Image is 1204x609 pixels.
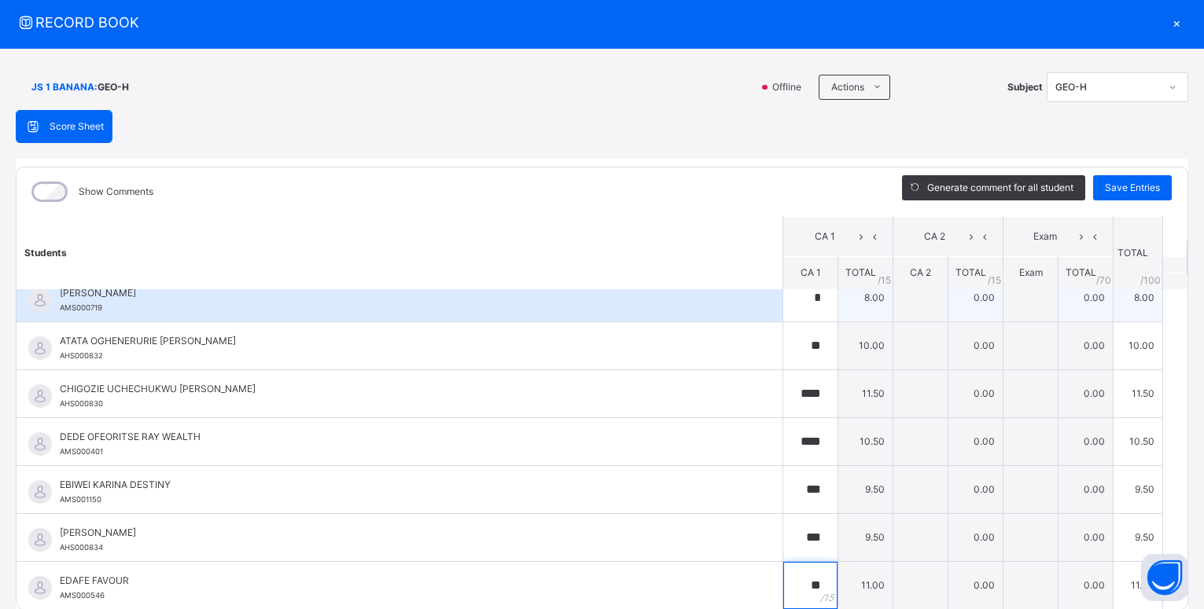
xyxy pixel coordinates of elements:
[60,382,747,396] span: CHIGOZIE UCHECHUKWU [PERSON_NAME]
[1140,273,1161,287] span: /100
[1015,229,1074,244] span: Exam
[16,12,1165,33] span: RECORD BOOK
[60,447,103,456] span: AMS000401
[948,369,1003,417] td: 0.00
[838,561,893,609] td: 11.00
[1105,181,1160,195] span: Save Entries
[60,334,747,348] span: ATATA OGHENERURIE [PERSON_NAME]
[60,591,105,600] span: AMS000546
[838,321,893,369] td: 10.00
[28,528,52,552] img: default.svg
[1066,266,1096,278] span: TOTAL
[60,543,103,552] span: AHS000834
[60,303,102,312] span: AMS000719
[1141,554,1188,601] button: Open asap
[878,273,891,287] span: / 15
[838,513,893,561] td: 9.50
[1059,417,1114,465] td: 0.00
[60,399,103,408] span: AHS000830
[50,119,104,134] span: Score Sheet
[838,465,893,513] td: 9.50
[948,273,1003,321] td: 0.00
[31,80,98,94] span: JS 1 BANANA :
[795,229,854,244] span: CA 1
[910,266,931,278] span: CA 2
[801,266,821,278] span: CA 1
[28,480,52,504] img: default.svg
[1059,321,1114,369] td: 0.00
[1165,12,1188,33] div: ×
[948,561,1003,609] td: 0.00
[905,229,964,244] span: CA 2
[60,478,747,492] span: EBIWEI KARINA DESTINY
[98,80,129,94] span: GEO-H
[948,513,1003,561] td: 0.00
[28,336,52,360] img: default.svg
[845,266,876,278] span: TOTAL
[838,273,893,321] td: 8.00
[955,266,986,278] span: TOTAL
[1114,465,1163,513] td: 9.50
[1096,273,1111,287] span: / 70
[1114,561,1163,609] td: 11.00
[927,181,1073,195] span: Generate comment for all student
[1114,369,1163,417] td: 11.50
[1114,417,1163,465] td: 10.50
[838,417,893,465] td: 10.50
[1059,465,1114,513] td: 0.00
[948,465,1003,513] td: 0.00
[28,288,52,312] img: default.svg
[28,432,52,456] img: default.svg
[1059,369,1114,417] td: 0.00
[28,576,52,600] img: default.svg
[1114,321,1163,369] td: 10.00
[1019,266,1043,278] span: Exam
[1007,80,1043,94] span: Subject
[79,185,153,199] label: Show Comments
[60,574,747,588] span: EDAFE FAVOUR
[948,321,1003,369] td: 0.00
[60,495,101,504] span: AMS001150
[988,273,1001,287] span: / 15
[831,80,864,94] span: Actions
[1059,513,1114,561] td: 0.00
[1059,561,1114,609] td: 0.00
[24,246,67,258] span: Students
[60,351,103,360] span: AHS000832
[1059,273,1114,321] td: 0.00
[1114,513,1163,561] td: 9.50
[838,369,893,417] td: 11.50
[948,417,1003,465] td: 0.00
[771,80,811,94] span: Offline
[60,430,747,444] span: DEDE OFEORITSE RAY WEALTH
[1114,216,1163,289] th: TOTAL
[1114,273,1163,321] td: 8.00
[28,384,52,408] img: default.svg
[60,526,747,540] span: [PERSON_NAME]
[60,286,747,300] span: [PERSON_NAME]
[1055,80,1159,94] div: GEO-H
